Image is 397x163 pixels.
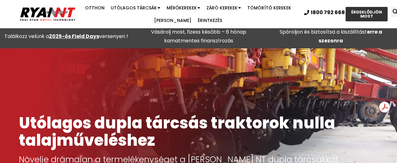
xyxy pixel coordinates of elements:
a: 2025-ös Field Days [49,33,99,40]
nav: Menü [77,2,299,27]
img: Ryan NT logó [19,5,77,23]
font: Spóroljon és biztosítsa a kiszállítást [280,28,367,35]
font: versenyen ! [99,33,128,40]
font: Tömörítő kerekek [247,5,291,11]
font: Találkozz velünk a [4,33,49,40]
font: [PERSON_NAME] [154,17,191,24]
a: Otthon [82,2,108,14]
font: Érintkezés [198,17,222,24]
font: 1800 792 668 [311,9,345,16]
a: [PERSON_NAME] [151,14,195,27]
font: Utólagos dupla tárcsás traktorok nulla talajműveléshez [19,112,335,151]
font: ÉRDEKLŐDJÖN MOST [351,9,382,19]
a: Tömörítő kerekek [244,2,294,14]
a: Záró kerekek [203,2,244,14]
font: Otthon [85,5,105,11]
a: Utólagos tárcsák [108,2,164,14]
font: Mérőkerekek [167,5,197,11]
a: Érintkezés [195,14,225,27]
font: Záró kerekek [207,5,238,11]
a: ÉRDEKLŐDJÖN MOST [346,7,388,21]
a: 1800 792 668 [304,10,345,15]
font: Vásárolj most, fizess később – 6 hónap kamatmentes finanszírozás [151,28,246,44]
a: Mérőkerekek [164,2,203,14]
font: Utólagos tárcsák [111,5,157,11]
